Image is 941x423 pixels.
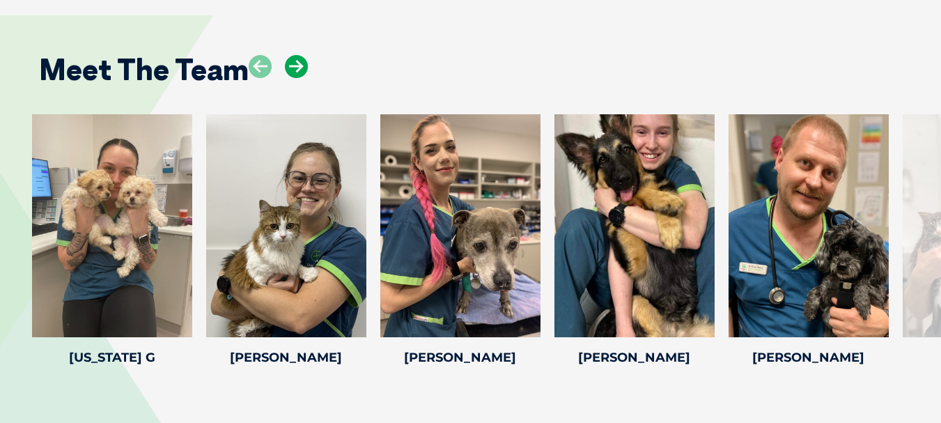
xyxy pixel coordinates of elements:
[206,351,366,364] h4: [PERSON_NAME]
[729,351,889,364] h4: [PERSON_NAME]
[32,351,192,364] h4: [US_STATE] G
[39,55,249,84] h2: Meet The Team
[554,351,715,364] h4: [PERSON_NAME]
[380,351,541,364] h4: [PERSON_NAME]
